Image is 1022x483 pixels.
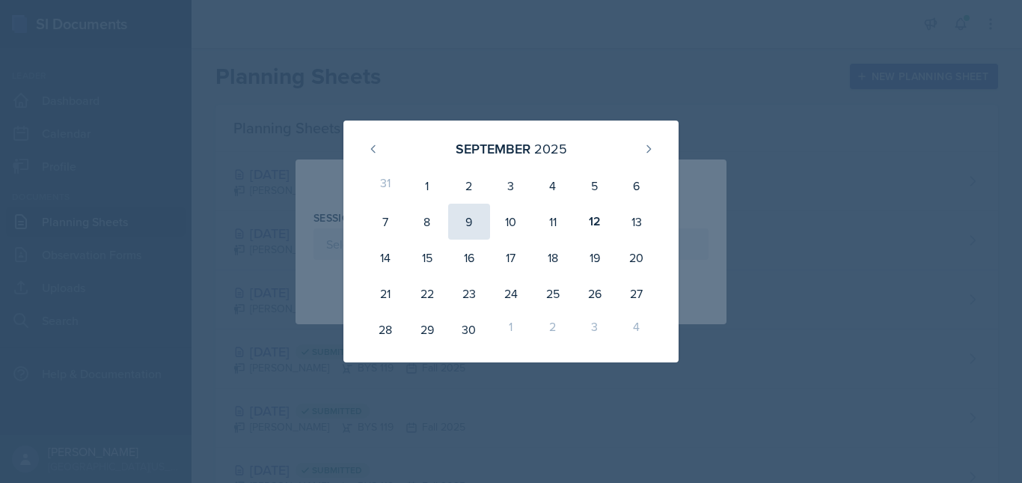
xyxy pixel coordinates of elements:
[456,139,530,159] div: September
[616,204,658,240] div: 13
[364,312,406,347] div: 28
[490,276,532,312] div: 24
[534,139,567,159] div: 2025
[532,276,574,312] div: 25
[616,168,658,204] div: 6
[616,276,658,312] div: 27
[364,276,406,312] div: 21
[616,240,658,276] div: 20
[574,168,616,204] div: 5
[406,276,448,312] div: 22
[490,204,532,240] div: 10
[574,240,616,276] div: 19
[448,276,490,312] div: 23
[364,204,406,240] div: 7
[406,240,448,276] div: 15
[532,312,574,347] div: 2
[574,204,616,240] div: 12
[532,168,574,204] div: 4
[406,168,448,204] div: 1
[448,204,490,240] div: 9
[406,312,448,347] div: 29
[448,312,490,347] div: 30
[574,312,616,347] div: 3
[574,276,616,312] div: 26
[364,240,406,276] div: 14
[448,240,490,276] div: 16
[532,204,574,240] div: 11
[364,168,406,204] div: 31
[532,240,574,276] div: 18
[406,204,448,240] div: 8
[616,312,658,347] div: 4
[490,312,532,347] div: 1
[448,168,490,204] div: 2
[490,168,532,204] div: 3
[490,240,532,276] div: 17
